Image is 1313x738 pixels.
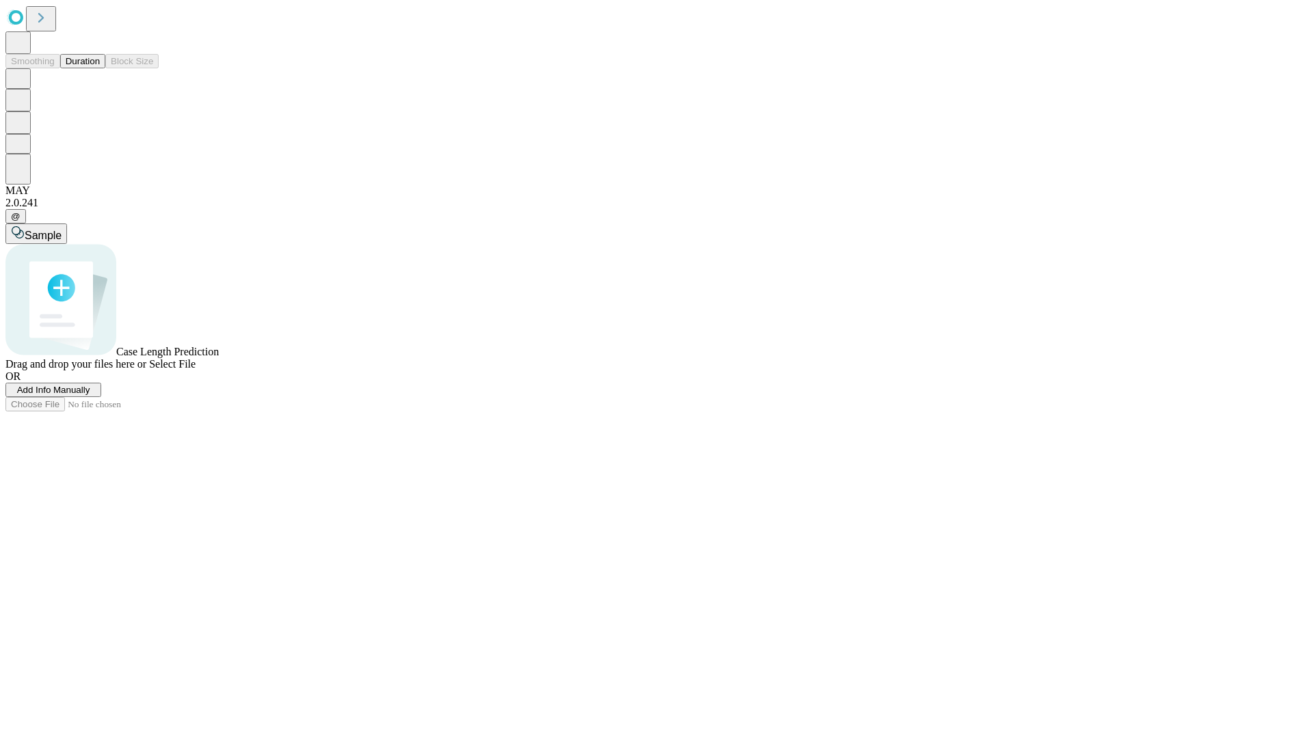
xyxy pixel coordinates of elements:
[5,209,26,223] button: @
[25,230,62,241] span: Sample
[5,197,1308,209] div: 2.0.241
[5,184,1308,197] div: MAY
[5,370,21,382] span: OR
[116,346,219,357] span: Case Length Prediction
[5,358,146,370] span: Drag and drop your files here or
[17,385,90,395] span: Add Info Manually
[149,358,196,370] span: Select File
[5,54,60,68] button: Smoothing
[5,383,101,397] button: Add Info Manually
[60,54,105,68] button: Duration
[105,54,159,68] button: Block Size
[11,211,21,221] span: @
[5,223,67,244] button: Sample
